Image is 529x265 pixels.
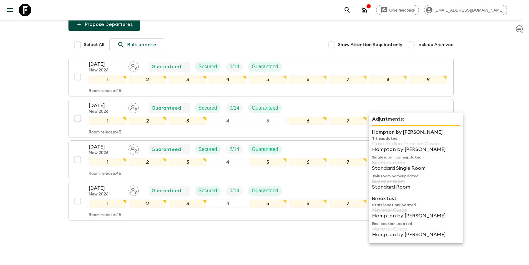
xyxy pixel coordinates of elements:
[372,207,460,213] p: Novotel Cusco
[289,117,327,125] div: 6
[372,174,460,179] p: Twin room name updated
[372,128,460,136] p: Hampton by [PERSON_NAME]
[409,75,447,84] div: 9
[68,18,140,31] button: Propose Departures
[372,141,460,147] p: Casa Andina Premium Cusco
[289,158,327,166] div: 6
[372,202,460,207] p: Start location updated
[127,41,156,49] p: Bulk update
[372,155,460,160] p: Single room name updated
[431,8,507,13] span: [EMAIL_ADDRESS][DOMAIN_NAME]
[209,117,246,125] div: 4
[252,104,278,112] p: Guaranteed
[252,63,278,70] p: Guaranteed
[372,184,460,190] p: Standard Room
[289,75,327,84] div: 6
[89,117,126,125] div: 1
[229,63,239,70] p: 0 / 14
[229,187,239,195] p: 0 / 14
[289,200,327,208] div: 6
[89,68,123,73] p: New 2026
[151,187,181,195] p: Guaranteed
[89,200,126,208] div: 1
[128,187,139,192] span: Assign pack leader
[386,8,419,13] span: Give feedback
[169,200,206,208] div: 3
[372,179,460,184] p: Superior room
[209,200,246,208] div: 4
[209,75,246,84] div: 4
[372,165,460,171] p: Standard Single Room
[89,151,123,156] p: New 2026
[229,104,239,112] p: 0 / 14
[329,117,367,125] div: 7
[89,192,123,197] p: New 2026
[226,62,243,72] div: Trip Fill
[369,75,407,84] div: 8
[249,117,286,125] div: 5
[372,232,460,237] p: Hampton by [PERSON_NAME]
[89,184,123,192] p: [DATE]
[341,4,354,16] button: search adventures
[84,42,104,48] span: Select All
[129,200,166,208] div: 2
[249,200,286,208] div: 5
[229,146,239,153] p: 2 / 14
[372,221,460,226] p: End location updated
[329,75,367,84] div: 7
[226,186,243,196] div: Trip Fill
[372,115,460,123] p: Adjustments:
[89,60,123,68] p: [DATE]
[89,130,121,135] p: Room release: 45
[89,102,123,109] p: [DATE]
[249,75,286,84] div: 5
[89,171,121,176] p: Room release: 45
[89,143,123,151] p: [DATE]
[128,146,139,151] span: Assign pack leader
[372,136,460,141] p: Title updated
[249,158,286,166] div: 5
[226,103,243,113] div: Trip Fill
[372,226,460,232] p: Novotel Cusco
[89,75,126,84] div: 1
[372,160,460,165] p: Superior room
[4,4,16,16] button: menu
[89,89,121,94] p: Room release: 45
[199,187,217,195] p: Secured
[89,158,126,166] div: 1
[329,158,367,166] div: 7
[199,63,217,70] p: Secured
[199,146,217,153] p: Secured
[252,146,278,153] p: Guaranteed
[128,105,139,110] span: Assign pack leader
[372,195,460,202] p: Breakfast
[226,144,243,154] div: Trip Fill
[252,187,278,195] p: Guaranteed
[417,42,454,48] span: Include Archived
[209,158,246,166] div: 4
[372,147,460,152] p: Hampton by [PERSON_NAME]
[329,200,367,208] div: 7
[199,104,217,112] p: Secured
[89,109,123,114] p: New 2026
[128,63,139,68] span: Assign pack leader
[372,213,460,219] p: Hampton by [PERSON_NAME]
[89,213,121,218] p: Room release: 45
[338,42,402,48] span: Show Attention Required only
